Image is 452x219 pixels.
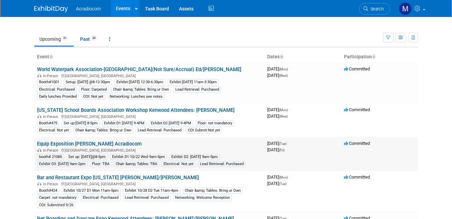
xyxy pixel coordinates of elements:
div: COI: Submitted 9/26 [37,202,75,208]
a: Sort by Event Name [49,54,53,59]
span: Committed [344,175,370,180]
img: In-Person Event [37,74,41,77]
span: In-Person [43,115,60,119]
span: Committed [344,66,370,71]
span: [DATE] [267,181,286,186]
div: Exhibit:[DATE] 11am-3:30pm [168,79,219,85]
div: Exhibit:D2 [DATE] 9-4PM [149,120,193,126]
div: Set up:[DATE] 8-5pm [62,120,100,126]
span: (Mon) [279,67,288,71]
div: Lead Retrieval: Purchased [123,195,171,201]
span: - [289,107,290,112]
div: Chair &amp; Tables: Bring ur Own [111,87,171,93]
div: Chair &amp; Tables: Bring ur Own [73,127,133,133]
div: COI Submit:Not yet [186,127,222,133]
div: Carpet: not mandatory [37,195,78,201]
span: - [289,66,290,71]
div: Electrical: Not yet [37,127,71,133]
span: (Mon) [279,176,288,179]
span: [DATE] [267,107,290,112]
div: Electrical: Purchased [37,87,77,93]
img: In-Person Event [37,182,41,185]
span: Committed [344,107,370,112]
span: (Tue) [279,182,286,186]
img: In-Person Event [37,148,41,152]
span: [DATE] [267,147,284,152]
div: Electrical: Purchased [81,195,120,201]
div: Networking: Lunches see notes [108,94,165,100]
div: Exhibit:[DATE] 12:30-6:30pm [114,79,165,85]
a: [US_STATE] School Boards Association Workshop Kenwood Attendees: [PERSON_NAME] [37,107,235,113]
div: Booth#1001 [37,79,61,85]
span: 31 [61,36,69,41]
div: Floor: not mandatory [196,120,234,126]
div: booth# 21085 [37,154,64,160]
div: [GEOGRAPHIC_DATA], [GEOGRAPHIC_DATA] [37,114,262,119]
div: Exhibit D1:10/22 Wed 9am-5pm [110,154,167,160]
span: [DATE] [267,66,290,71]
div: [GEOGRAPHIC_DATA], [GEOGRAPHIC_DATA] [37,73,262,78]
div: Chair &amp; Tables: Bring ur Own [183,188,243,194]
a: Search [359,3,390,15]
div: Lead Retrieval: Purchased [173,87,221,93]
span: [DATE] [267,114,288,119]
th: Participation [341,51,418,63]
div: Chair &amp; Tables: TBA [114,161,159,167]
span: Committed [344,141,370,146]
th: Dates [265,51,341,63]
div: Electrical: Not yet [162,161,196,167]
div: Daily lunches Provided [37,94,79,100]
img: Mike Pascuzzi [399,2,412,15]
span: In-Person [43,148,60,153]
div: Set up: [DATE]@8-5pm [66,154,108,160]
div: [GEOGRAPHIC_DATA], [GEOGRAPHIC_DATA] [37,181,262,186]
a: Equip Exposition [PERSON_NAME] Acradiocom [37,141,142,147]
a: Sort by Participation Type [372,54,375,59]
div: [GEOGRAPHIC_DATA], [GEOGRAPHIC_DATA] [37,147,262,153]
a: Bar and Restaurant Expo [US_STATE] [PERSON_NAME]/[PERSON_NAME] [37,175,199,181]
div: Lead Retrieval: Purchased [198,161,246,167]
div: Exhibit D3: [DATE] 9am-2pm [37,161,88,167]
span: (Mon) [279,108,288,112]
div: Lead Retrieval: Purchased [136,127,183,133]
span: Acradiocom [76,6,101,11]
a: Past30 [75,33,103,45]
div: Exhibit 10/27 D1 Mon 11am-5pm [62,188,120,194]
div: Exhibit D2: [DATE] 9am-5pm [169,154,220,160]
div: Exhibit 10/28 D2 Tue 11am-4pm [123,188,180,194]
img: ExhibitDay [34,6,68,12]
div: Networking: Welcome Reception [173,195,232,201]
span: (Tue) [279,142,286,146]
div: COI: Not yet [81,94,105,100]
th: Event [34,51,265,63]
span: [DATE] [267,175,290,180]
div: Exhibit:D1 [DATE] 9-4PM [102,120,146,126]
div: Booth#475 [37,120,59,126]
span: [DATE] [267,141,288,146]
span: In-Person [43,182,60,186]
span: [DATE] [267,73,288,78]
span: (Wed) [279,74,288,77]
div: Booth#424 [37,188,59,194]
img: In-Person Event [37,115,41,118]
span: (Fri) [279,148,284,152]
div: Floor: TBA [90,161,111,167]
span: In-Person [43,74,60,78]
div: Floor: Carpeted [79,87,109,93]
span: 30 [90,36,98,41]
a: World Waterpark Association-[GEOGRAPHIC_DATA](Not Sure/Accrual) Ed/[PERSON_NAME] [37,66,241,72]
span: - [287,141,288,146]
a: Upcoming31 [34,33,74,45]
span: (Wed) [279,115,288,118]
span: - [289,175,290,180]
div: Setup: [DATE] @8-12:30pm [64,79,112,85]
span: Search [368,6,384,11]
a: Sort by Start Date [280,54,283,59]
